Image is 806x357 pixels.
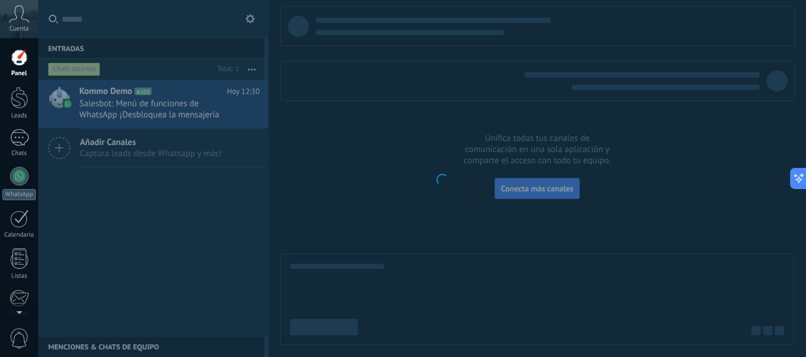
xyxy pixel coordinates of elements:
div: Chats [2,150,36,157]
span: Cuenta [9,25,29,33]
div: Calendario [2,231,36,239]
div: Panel [2,70,36,78]
div: Listas [2,272,36,280]
div: WhatsApp [2,189,36,200]
div: Leads [2,112,36,120]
